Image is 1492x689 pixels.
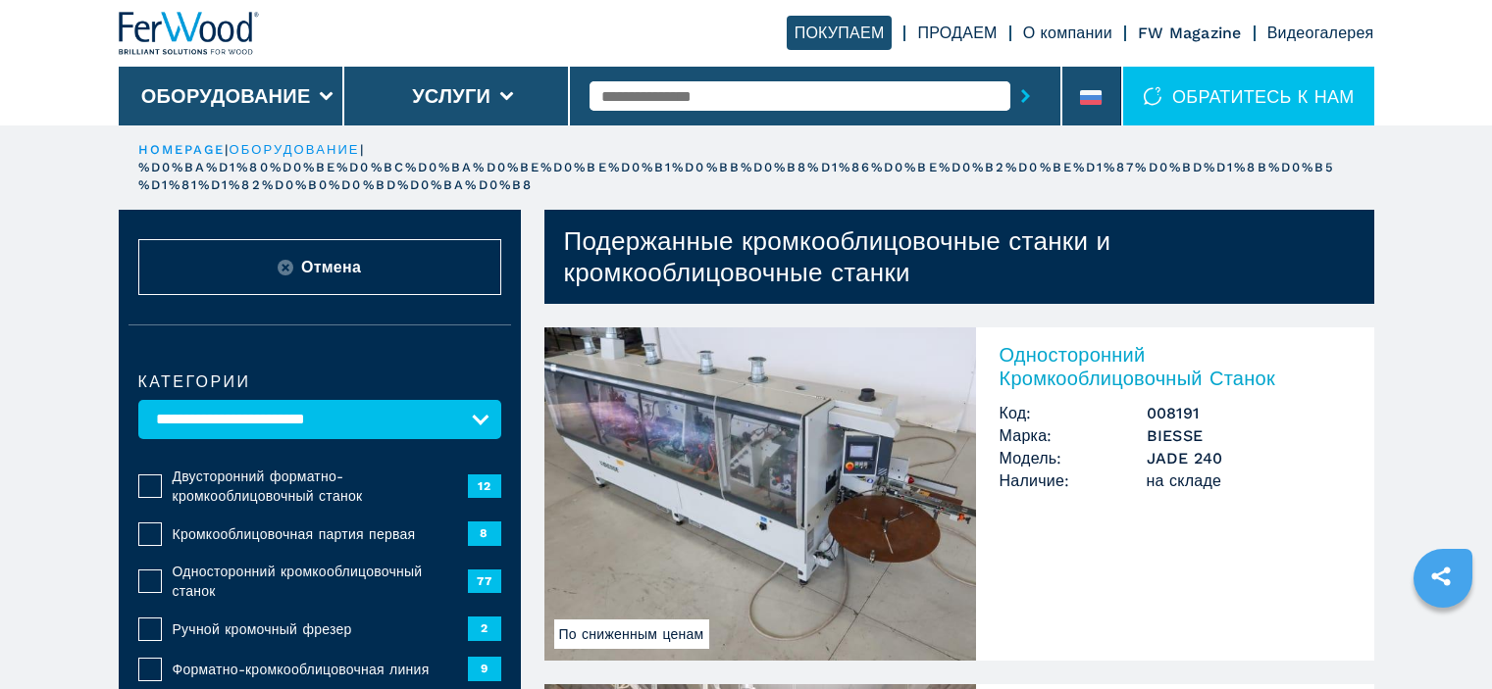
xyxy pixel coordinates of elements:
[119,12,260,55] img: Ferwood
[564,225,1374,288] h1: Подержанные кромкооблицовочные станки и кромкооблицовочные станки
[544,327,1374,661] a: Односторонний Кромкооблицовочный Станок BIESSE JADE 240По сниженным ценамОдносторонний Кромкообли...
[173,562,468,601] span: Односторонний кромкооблицовочный станок
[1147,424,1351,447] h3: BIESSE
[917,24,997,42] a: ПРОДАЕМ
[554,619,709,649] span: По сниженным ценам
[360,142,364,157] span: |
[1000,469,1147,492] span: Наличие:
[468,521,501,545] span: 8
[1147,469,1351,492] span: на складе
[225,142,229,157] span: |
[1023,24,1112,42] a: О компании
[138,374,501,390] label: категории
[173,619,468,639] span: Ручной кромочный фрезер
[468,616,501,640] span: 2
[1000,424,1147,447] span: Марка:
[173,524,468,544] span: Кромкооблицовочная партия первая
[468,474,501,498] span: 12
[544,327,976,661] img: Односторонний Кромкооблицовочный Станок BIESSE JADE 240
[1000,343,1351,390] h2: Односторонний Кромкооблицовочный Станок
[173,467,468,506] span: Двусторонний форматно-кромкооблицовочный станок
[1267,24,1374,42] a: Видеогалерея
[141,84,311,108] button: Оборудование
[1000,447,1147,469] span: Модель:
[1147,402,1351,424] h3: 008191
[412,84,490,108] button: Услуги
[787,16,893,50] a: ПОКУПАЕМ
[1123,67,1373,125] div: ОБРАТИТЕСЬ К НАМ
[1147,447,1351,469] h3: JADE 240
[1143,86,1162,106] img: ОБРАТИТЕСЬ К НАМ
[230,142,360,157] a: оборудование
[138,239,501,295] button: ResetОтмена
[1409,601,1477,674] iframe: Chat
[278,260,293,275] img: Reset
[1416,552,1466,601] a: sharethis
[138,159,1355,194] p: %D0%BA%D1%80%D0%BE%D0%BC%D0%BA%D0%BE%D0%BE%D0%B1%D0%BB%D0%B8%D1%86%D0%BE%D0%B2%D0%BE%D1%87%D0%BD%...
[301,256,361,278] span: Отмена
[468,569,501,593] span: 77
[138,142,226,157] a: HOMEPAGE
[173,660,468,679] span: Форматно-кромкооблицовочная линия
[1000,402,1147,424] span: Код:
[1010,74,1041,119] button: submit-button
[1138,24,1242,42] a: FW Magazine
[468,657,501,680] span: 9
